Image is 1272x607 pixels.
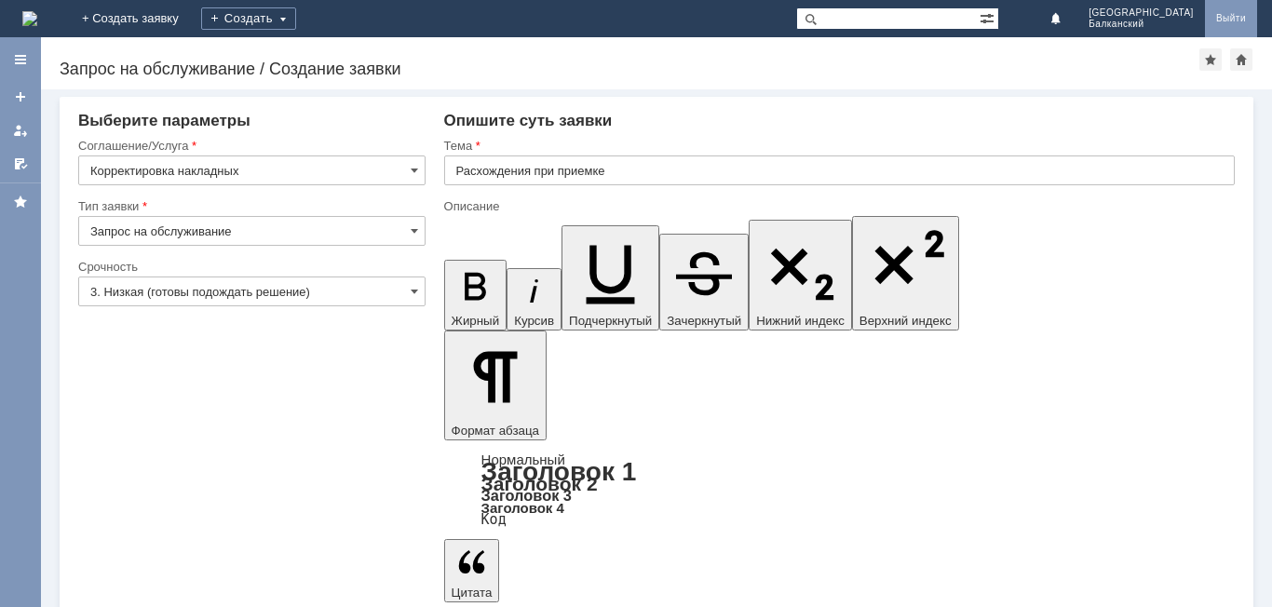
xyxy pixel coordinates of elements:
span: Расширенный поиск [980,8,998,26]
span: Выберите параметры [78,112,250,129]
span: Цитата [452,586,493,600]
div: Добрый день [7,7,272,22]
button: Верхний индекс [852,216,959,330]
div: Добавить в избранное [1199,48,1222,71]
div: Тип заявки [78,200,422,212]
a: Код [481,511,507,528]
div: Запрос на обслуживание / Создание заявки [60,60,1199,78]
a: Мои заявки [6,115,35,145]
button: Нижний индекс [749,220,852,330]
div: Сделать домашней страницей [1230,48,1252,71]
a: Заголовок 3 [481,487,572,504]
div: Создать [201,7,296,30]
div: Срочность [78,261,422,273]
span: Опишите суть заявки [444,112,613,129]
a: Перейти на домашнюю страницу [22,11,37,26]
div: Формат абзаца [444,453,1235,526]
img: logo [22,11,37,26]
span: Формат абзаца [452,424,539,438]
a: Заголовок 2 [481,473,598,494]
div: Соглашение/Услуга [78,140,422,152]
a: Создать заявку [6,82,35,112]
a: Заголовок 1 [481,457,637,486]
span: Верхний индекс [859,314,952,328]
span: Балканский [1089,19,1194,30]
a: Мои согласования [6,149,35,179]
span: Нижний индекс [756,314,845,328]
button: Подчеркнутый [562,225,659,330]
div: Описание [444,200,1231,212]
button: Жирный [444,260,507,330]
button: Формат абзаца [444,330,547,440]
span: Курсив [514,314,554,328]
button: Цитата [444,539,500,602]
button: Зачеркнутый [659,234,749,330]
span: Жирный [452,314,500,328]
span: [GEOGRAPHIC_DATA] [1089,7,1194,19]
a: Нормальный [481,452,565,467]
div: Тема [444,140,1231,152]
span: Расхождение по товару в документе Поступление товаров ГРТ2-001110 от [DATE] [7,37,275,87]
span: Зачеркнутый [667,314,741,328]
span: Подчеркнутый [569,314,652,328]
button: Курсив [507,268,562,330]
a: Заголовок 4 [481,500,564,516]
